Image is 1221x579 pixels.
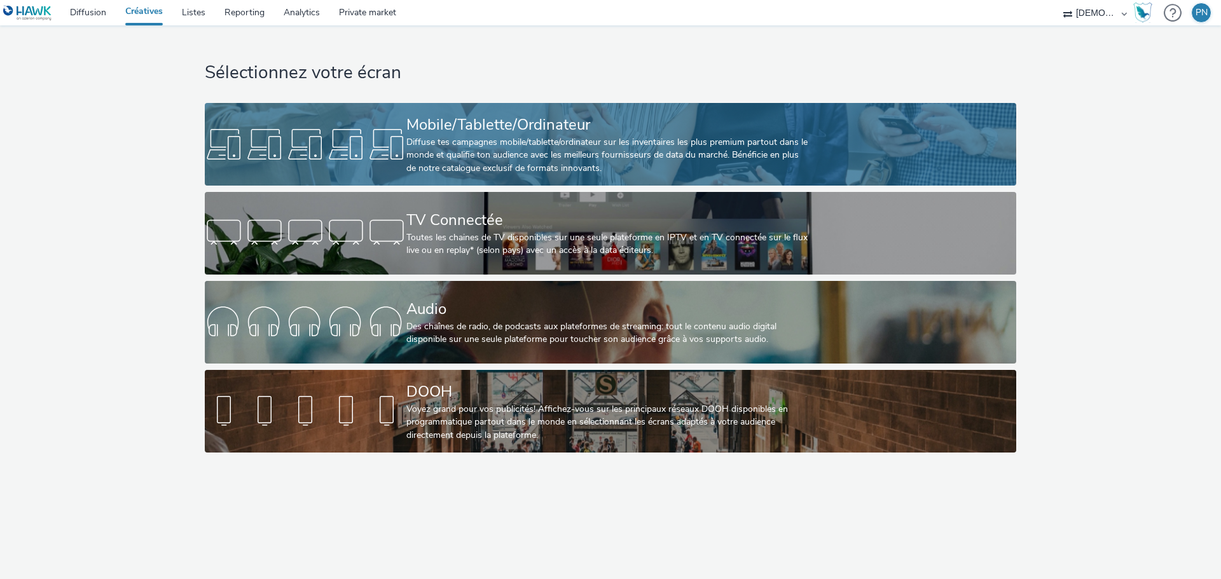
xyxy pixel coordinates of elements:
img: undefined Logo [3,5,52,21]
img: Hawk Academy [1133,3,1152,23]
div: Voyez grand pour vos publicités! Affichez-vous sur les principaux réseaux DOOH disponibles en pro... [406,403,810,442]
div: Des chaînes de radio, de podcasts aux plateformes de streaming: tout le contenu audio digital dis... [406,320,810,346]
div: DOOH [406,381,810,403]
a: DOOHVoyez grand pour vos publicités! Affichez-vous sur les principaux réseaux DOOH disponibles en... [205,370,1016,453]
h1: Sélectionnez votre écran [205,61,1016,85]
div: Audio [406,298,810,320]
div: Toutes les chaines de TV disponibles sur une seule plateforme en IPTV et en TV connectée sur le f... [406,231,810,257]
a: AudioDes chaînes de radio, de podcasts aux plateformes de streaming: tout le contenu audio digita... [205,281,1016,364]
div: Diffuse tes campagnes mobile/tablette/ordinateur sur les inventaires les plus premium partout dan... [406,136,810,175]
div: PN [1196,3,1208,22]
a: Hawk Academy [1133,3,1157,23]
a: TV ConnectéeToutes les chaines de TV disponibles sur une seule plateforme en IPTV et en TV connec... [205,192,1016,275]
a: Mobile/Tablette/OrdinateurDiffuse tes campagnes mobile/tablette/ordinateur sur les inventaires le... [205,103,1016,186]
div: TV Connectée [406,209,810,231]
div: Mobile/Tablette/Ordinateur [406,114,810,136]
